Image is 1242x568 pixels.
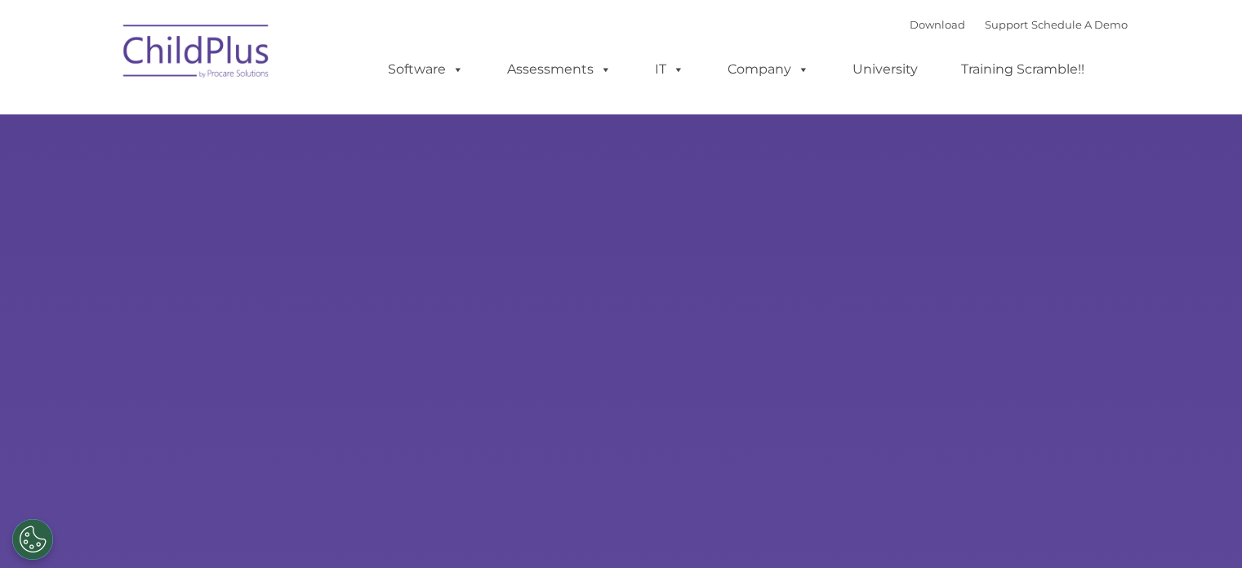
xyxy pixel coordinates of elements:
button: Cookies Settings [12,519,53,560]
font: | [910,18,1128,31]
a: Download [910,18,965,31]
img: ChildPlus by Procare Solutions [115,13,278,95]
a: Training Scramble!! [945,53,1101,86]
a: University [836,53,934,86]
a: IT [639,53,701,86]
a: Company [711,53,826,86]
a: Assessments [491,53,628,86]
a: Software [372,53,480,86]
a: Support [985,18,1028,31]
a: Schedule A Demo [1031,18,1128,31]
